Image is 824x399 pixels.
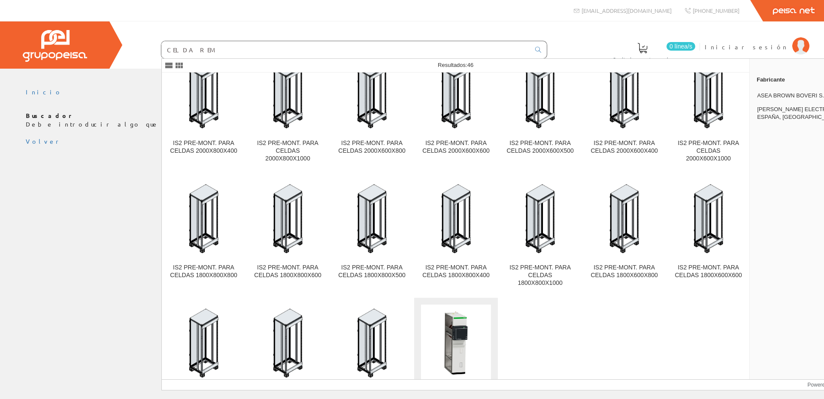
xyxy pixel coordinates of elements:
a: IS2 PRE-MONT. PARA CELDAS 1800X800X600 IS2 PRE-MONT. PARA CELDAS 1800X800X600 [246,173,330,297]
a: IS2 PRE-MONT. PARA CELDAS 1800X800X500 IS2 PRE-MONT. PARA CELDAS 1800X800X500 [330,173,414,297]
a: IS2 PRE-MONT. PARA CELDAS 2000X600X1000 IS2 PRE-MONT. PARA CELDAS 2000X600X1000 [666,48,750,172]
a: IS2 PRE-MONT. PARA CELDAS 2000X600X800 IS2 PRE-MONT. PARA CELDAS 2000X600X800 [330,48,414,172]
img: IS2 PRE-MONT. PARA CELDAS 1800X800X600 [253,184,323,254]
div: IS2 PRE-MONT. PARA CELDAS 1800X800X800 [169,264,239,279]
div: IS2 PRE-MONT. PARA CELDAS 2000X600X500 [505,139,575,155]
img: IS2 PRE-MONT. PARA CELDAS 1800X600X800 [589,184,659,254]
div: IS2 PRE-MONT. PARA CELDAS 1800X600X600 [673,264,743,279]
img: IS2 PRE-MONT. PARA CELDAS 1800X600X400 [253,308,323,378]
a: IS2 PRE-MONT. PARA CELDAS 2000X600X500 IS2 PRE-MONT. PARA CELDAS 2000X600X500 [498,48,582,172]
a: IS2 PRE-MONT. PARA CELDAS 2000X600X400 IS2 PRE-MONT. PARA CELDAS 2000X600X400 [582,48,666,172]
img: IS2 PRE-MONT. PARA CELDAS 2000X600X800 [337,59,407,129]
a: IS2 PRE-MONT. PARA CELDAS 2000X600X600 IS2 PRE-MONT. PARA CELDAS 2000X600X600 [414,48,498,172]
span: Iniciar sesión [705,42,788,51]
input: Buscar ... [161,41,530,58]
a: IS2 PRE-MONT. PARA CELDAS 1800X600X800 IS2 PRE-MONT. PARA CELDAS 1800X600X800 [582,173,666,297]
span: Pedido actual [613,55,672,63]
div: IS2 PRE-MONT. PARA CELDAS 2000X800X1000 [253,139,323,163]
div: IS2 PRE-MONT. PARA CELDAS 2000X600X800 [337,139,407,155]
img: IS2 PRE-MONT. PARA CELDAS 1800X600X600 [673,184,743,254]
span: 46 [467,62,473,68]
div: IS2 PRE-MONT. PARA CELDAS 1800X800X500 [337,264,407,279]
a: IS2 PRE-MONT. PARA CELDAS 1800X800X1000 IS2 PRE-MONT. PARA CELDAS 1800X800X1000 [498,173,582,297]
img: IS2 PRE-MONT. PARA CELDAS 1800X800X800 [169,184,239,254]
span: Resultados: [438,62,473,68]
img: IS2 PRE-MONT. PARA CELDAS 1800X600X1000 [337,308,407,378]
a: Inicio [26,88,62,96]
img: IS2 PRE-MONT. PARA CELDAS 1800X600X500 [169,308,239,378]
div: IS2 PRE-MONT. PARA CELDAS 2000X600X400 [589,139,659,155]
div: IS2 PRE-MONT. PARA CELDAS 1800X800X1000 [505,264,575,287]
div: IS2 PRE-MONT. PARA CELDAS 1800X800X400 [421,264,491,279]
span: [EMAIL_ADDRESS][DOMAIN_NAME] [582,7,672,14]
div: IS2 PRE-MONT. PARA CELDAS 1800X600X800 [589,264,659,279]
a: IS2 PRE-MONT. PARA CELDAS 1800X800X400 IS2 PRE-MONT. PARA CELDAS 1800X800X400 [414,173,498,297]
p: Debe introducir algo que buscar [26,112,798,129]
a: IS2 PRE-MONT. PARA CELDAS 2000X800X1000 IS2 PRE-MONT. PARA CELDAS 2000X800X1000 [246,48,330,172]
img: IS2 PRE-MONT. PARA CELDAS 2000X800X400 [169,59,239,129]
img: IS2 PRE-MONT. PARA CELDAS 2000X600X500 [505,59,575,129]
div: IS2 PRE-MONT. PARA CELDAS 2000X800X400 [169,139,239,155]
img: IS2 PRE-MONT. PARA CELDAS 1800X800X1000 [505,184,575,254]
a: IS2 PRE-MONT. PARA CELDAS 1800X800X800 IS2 PRE-MONT. PARA CELDAS 1800X800X800 [162,173,245,297]
div: © Grupo Peisa [26,146,798,153]
img: IS2 PRE-MONT. PARA CELDAS 1800X800X400 [421,184,491,254]
img: IS2 PRE-MONT. PARA CELDAS 2000X600X400 [589,59,659,129]
span: [PHONE_NUMBER] [693,7,739,14]
img: IS2 PRE-MONT. PARA CELDAS 2000X600X1000 [673,59,743,129]
div: IS2 PRE-MONT. PARA CELDAS 2000X600X1000 [673,139,743,163]
a: Volver [26,137,62,145]
a: IS2 PRE-MONT. PARA CELDAS 2000X800X400 IS2 PRE-MONT. PARA CELDAS 2000X800X400 [162,48,245,172]
img: Celda remonte SM AirSeT 24Kv 630A 16kA GAM241 [421,308,491,378]
b: Buscador [26,112,75,119]
a: IS2 PRE-MONT. PARA CELDAS 1800X600X600 IS2 PRE-MONT. PARA CELDAS 1800X600X600 [666,173,750,297]
span: 0 línea/s [666,42,695,51]
img: Grupo Peisa [23,30,87,62]
img: IS2 PRE-MONT. PARA CELDAS 2000X600X600 [421,59,491,129]
img: IS2 PRE-MONT. PARA CELDAS 1800X800X500 [337,184,407,254]
a: Iniciar sesión [705,36,809,44]
div: IS2 PRE-MONT. PARA CELDAS 1800X800X600 [253,264,323,279]
div: IS2 PRE-MONT. PARA CELDAS 2000X600X600 [421,139,491,155]
img: IS2 PRE-MONT. PARA CELDAS 2000X800X1000 [253,59,323,129]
